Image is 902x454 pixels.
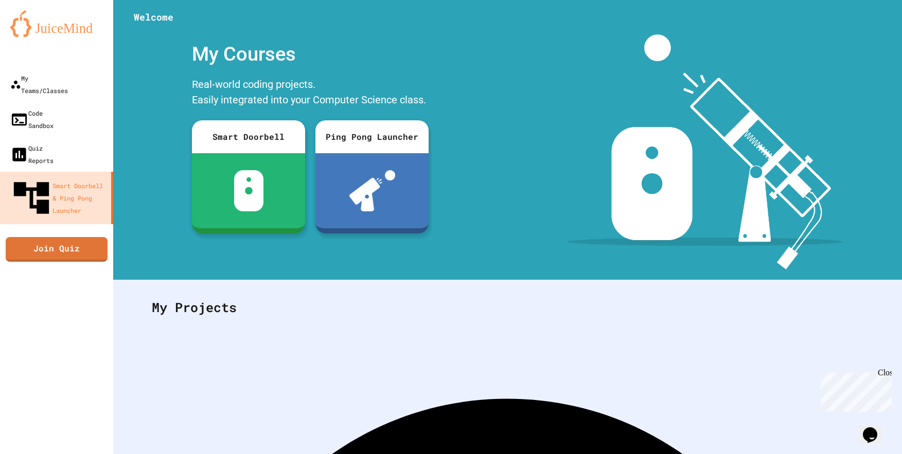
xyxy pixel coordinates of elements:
[187,34,434,74] div: My Courses
[234,170,263,211] img: sdb-white.svg
[10,177,107,219] div: Smart Doorbell & Ping Pong Launcher
[315,120,429,153] div: Ping Pong Launcher
[6,237,108,262] a: Join Quiz
[142,287,874,328] div: My Projects
[567,34,843,269] img: banner-image-my-projects.png
[859,413,892,444] iframe: chat widget
[10,10,103,37] img: logo-orange.svg
[192,120,305,153] div: Smart Doorbell
[349,170,395,211] img: ppl-with-ball.png
[817,368,892,412] iframe: chat widget
[10,107,54,132] div: Code Sandbox
[10,72,68,97] div: My Teams/Classes
[4,4,71,65] div: Chat with us now!Close
[187,74,434,113] div: Real-world coding projects. Easily integrated into your Computer Science class.
[10,142,54,167] div: Quiz Reports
